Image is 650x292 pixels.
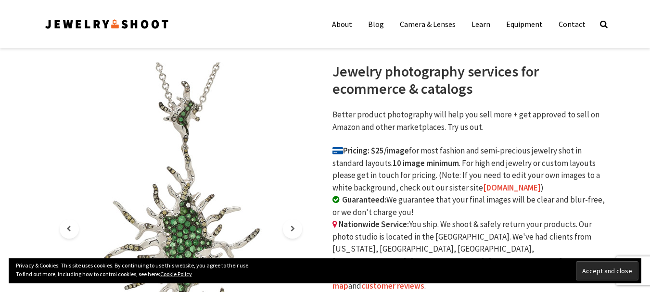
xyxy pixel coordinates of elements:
input: Accept and close [576,261,638,280]
a: Contact [551,14,593,34]
div: Privacy & Cookies: This site uses cookies. By continuing to use this website, you agree to their ... [9,258,641,283]
b: Guaranteed: [342,194,386,205]
b: 10 image minimum [393,158,459,168]
a: [DOMAIN_NAME] [483,182,541,193]
a: About [325,14,359,34]
h1: Jewelry photography services for ecommerce & catalogs [332,63,607,97]
b: Nationwide Service: [339,219,409,229]
a: Equipment [499,14,550,34]
a: Camera & Lenses [393,14,463,34]
p: Better product photography will help you sell more + get approved to sell on Amazon and other mar... [332,109,607,133]
a: Blog [361,14,391,34]
a: Learn [464,14,497,34]
img: Jewelry Photographer Bay Area - San Francisco | Nationwide via Mail [44,16,170,32]
a: client map [332,268,585,291]
a: customer reviews [361,280,424,291]
b: Pricing: $25/image [332,145,409,156]
a: Cookie Policy [160,270,192,278]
